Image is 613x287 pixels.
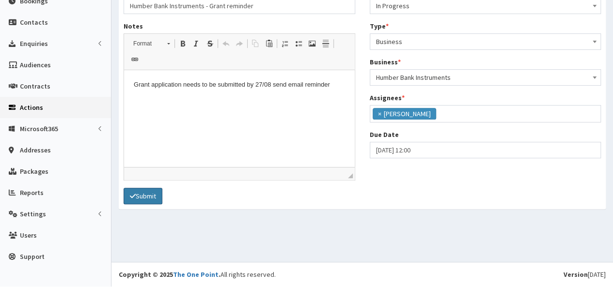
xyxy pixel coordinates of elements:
span: Microsoft365 [20,124,58,133]
a: Image [305,37,319,50]
span: Business [370,33,601,50]
a: The One Point [173,270,219,279]
span: Contacts [20,18,48,27]
a: Format [128,37,175,50]
a: Insert/Remove Numbered List [278,37,292,50]
label: Business [370,57,401,67]
span: Audiences [20,60,51,69]
span: Addresses [20,146,51,154]
a: Insert Horizontal Line [319,37,332,50]
span: Contracts [20,82,50,91]
a: Link (Ctrl+L) [128,53,141,66]
label: Notes [124,21,143,31]
a: Italic (Ctrl+I) [189,37,203,50]
div: [DATE] [564,270,606,279]
label: Type [370,21,389,31]
a: Paste (Ctrl+V) [262,37,276,50]
span: Packages [20,167,48,176]
label: Assignees [370,93,405,103]
span: Humber Bank Instruments [370,69,601,86]
strong: Copyright © 2025 . [119,270,220,279]
a: Redo (Ctrl+Y) [233,37,246,50]
span: Drag to resize [348,173,353,178]
span: Humber Bank Instruments [376,71,595,84]
span: Enquiries [20,39,48,48]
span: Support [20,252,45,261]
a: Insert/Remove Bulleted List [292,37,305,50]
button: Submit [124,188,162,204]
span: Users [20,231,37,240]
a: Copy (Ctrl+C) [249,37,262,50]
a: Strike Through [203,37,217,50]
span: Actions [20,103,43,112]
span: Business [376,35,595,48]
label: Due Date [370,130,399,139]
b: Version [564,270,588,279]
li: Catherine Espin [373,108,436,120]
span: × [378,109,381,119]
iframe: Rich Text Editor, notes [124,70,355,167]
a: Bold (Ctrl+B) [176,37,189,50]
a: Undo (Ctrl+Z) [219,37,233,50]
span: Settings [20,210,46,218]
span: Reports [20,188,44,197]
footer: All rights reserved. [111,262,613,287]
span: Format [128,37,162,50]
